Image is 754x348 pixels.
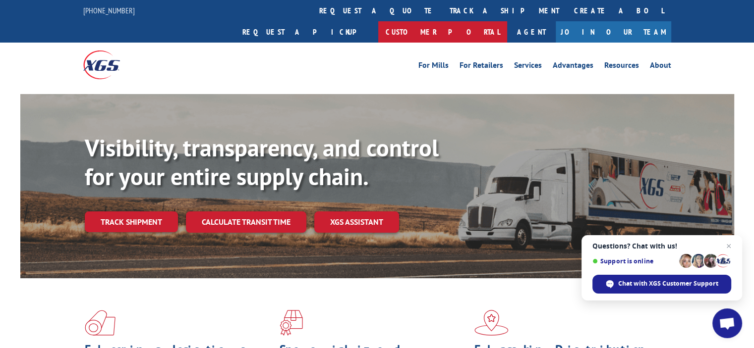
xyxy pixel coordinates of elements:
[507,21,556,43] a: Agent
[618,279,718,288] span: Chat with XGS Customer Support
[378,21,507,43] a: Customer Portal
[592,275,731,294] span: Chat with XGS Customer Support
[556,21,671,43] a: Join Our Team
[592,257,676,265] span: Support is online
[280,310,303,336] img: xgs-icon-focused-on-flooring-red
[83,5,135,15] a: [PHONE_NUMBER]
[314,211,399,233] a: XGS ASSISTANT
[186,211,306,233] a: Calculate transit time
[514,61,542,72] a: Services
[85,211,178,232] a: Track shipment
[235,21,378,43] a: Request a pickup
[460,61,503,72] a: For Retailers
[592,242,731,250] span: Questions? Chat with us!
[712,308,742,338] a: Open chat
[85,132,439,192] b: Visibility, transparency, and control for your entire supply chain.
[553,61,593,72] a: Advantages
[474,310,509,336] img: xgs-icon-flagship-distribution-model-red
[418,61,449,72] a: For Mills
[650,61,671,72] a: About
[604,61,639,72] a: Resources
[85,310,116,336] img: xgs-icon-total-supply-chain-intelligence-red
